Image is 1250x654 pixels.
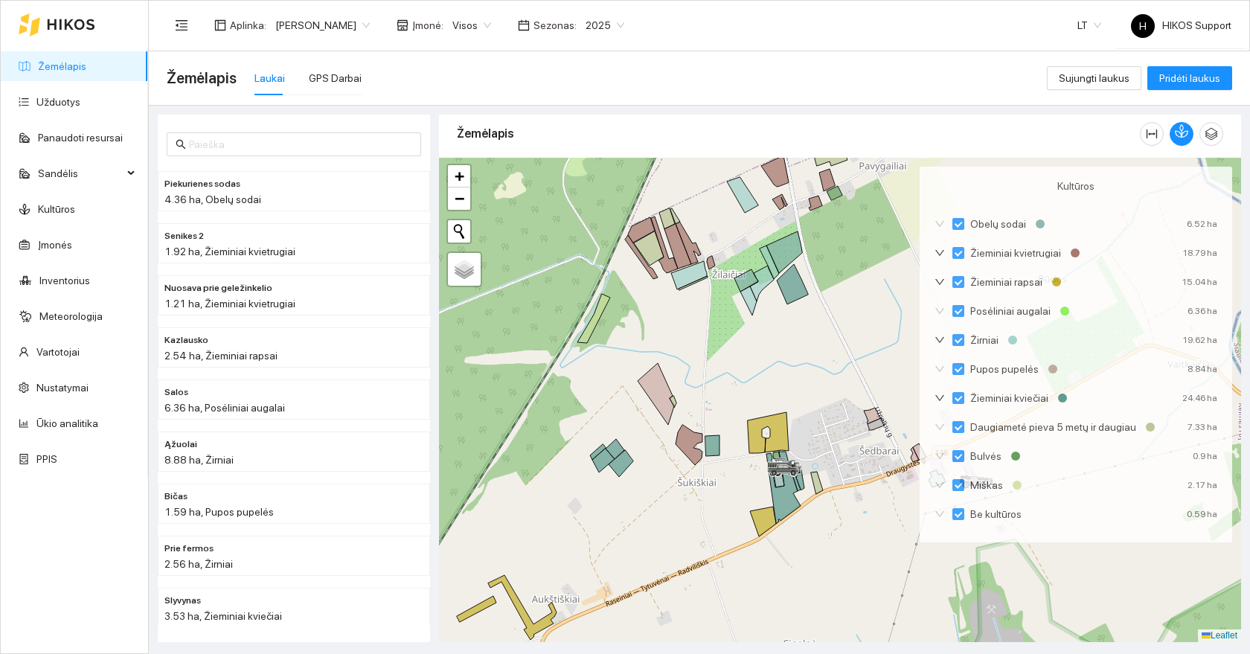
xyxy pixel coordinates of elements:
[164,333,208,347] span: Kazlausko
[1187,477,1217,493] div: 2.17 ha
[964,303,1057,319] span: Posėliniai augalai
[518,19,530,31] span: calendar
[164,542,214,556] span: Prie fermos
[38,158,123,188] span: Sandėlis
[167,10,196,40] button: menu-fold
[935,480,945,490] span: down
[164,281,272,295] span: Nuosava prie geležinkelio
[1193,448,1217,464] div: 0.9 ha
[586,14,624,36] span: 2025
[1187,361,1217,377] div: 8.84 ha
[309,70,362,86] div: GPS Darbai
[455,167,464,185] span: +
[164,177,240,191] span: Piekurienes sodas
[38,132,123,144] a: Panaudoti resursai
[1141,128,1163,140] span: column-width
[164,229,204,243] span: Senikes 2
[39,310,103,322] a: Meteorologija
[935,393,945,403] span: down
[164,193,261,205] span: 4.36 ha, Obelų sodai
[964,448,1007,464] span: Bulvės
[1131,19,1231,31] span: HIKOS Support
[164,437,197,452] span: Ąžuolai
[36,417,98,429] a: Ūkio analitika
[964,274,1048,290] span: Žieminiai rapsai
[964,245,1067,261] span: Žieminiai kvietrugiai
[176,139,186,150] span: search
[935,509,945,519] span: down
[964,390,1054,406] span: Žieminiai kviečiai
[412,17,443,33] span: Įmonė :
[164,558,233,570] span: 2.56 ha, Žirniai
[1182,245,1217,261] div: 18.79 ha
[1057,178,1094,194] span: Kultūros
[397,19,408,31] span: shop
[254,70,285,86] div: Laukai
[935,422,945,432] span: down
[39,275,90,286] a: Inventorius
[964,216,1032,232] span: Obelų sodai
[452,14,491,36] span: Visos
[533,17,577,33] span: Sezonas :
[164,454,234,466] span: 8.88 ha, Žirniai
[164,490,187,504] span: Bičas
[964,361,1045,377] span: Pupos pupelės
[164,506,274,518] span: 1.59 ha, Pupos pupelės
[964,332,1004,348] span: Žirniai
[448,253,481,286] a: Layers
[935,451,945,461] span: down
[1182,332,1217,348] div: 19.62 ha
[230,17,266,33] span: Aplinka :
[1187,303,1217,319] div: 6.36 ha
[214,19,226,31] span: layout
[189,136,412,153] input: Paieška
[964,506,1028,522] span: Be kultūros
[167,66,237,90] span: Žemėlapis
[38,60,86,72] a: Žemėlapis
[36,453,57,465] a: PPIS
[275,14,370,36] span: Paulius
[1202,630,1237,641] a: Leaflet
[38,239,72,251] a: Įmonės
[1047,66,1141,90] button: Sujungti laukus
[36,382,89,394] a: Nustatymai
[164,610,282,622] span: 3.53 ha, Žieminiai kviečiai
[38,203,75,215] a: Kultūros
[1140,122,1164,146] button: column-width
[448,220,470,243] button: Initiate a new search
[164,594,201,608] span: Slyvynas
[1182,390,1217,406] div: 24.46 ha
[164,298,295,310] span: 1.21 ha, Žieminiai kvietrugiai
[935,306,945,316] span: down
[1187,216,1217,232] div: 6.52 ha
[36,96,80,108] a: Užduotys
[964,419,1142,435] span: Daugiametė pieva 5 metų ir daugiau
[935,277,945,287] span: down
[1139,14,1147,38] span: H
[1182,274,1217,290] div: 15.04 ha
[457,112,1140,155] div: Žemėlapis
[455,189,464,208] span: −
[175,19,188,32] span: menu-fold
[1059,70,1129,86] span: Sujungti laukus
[935,335,945,345] span: down
[1187,419,1217,435] div: 7.33 ha
[36,346,80,358] a: Vartotojai
[935,248,945,258] span: down
[964,477,1009,493] span: Miškas
[1077,14,1101,36] span: LT
[1047,72,1141,84] a: Sujungti laukus
[164,246,295,257] span: 1.92 ha, Žieminiai kvietrugiai
[1187,506,1217,522] div: 0.59 ha
[164,402,285,414] span: 6.36 ha, Posėliniai augalai
[164,350,278,362] span: 2.54 ha, Žieminiai rapsai
[1147,72,1232,84] a: Pridėti laukus
[1159,70,1220,86] span: Pridėti laukus
[935,219,945,229] span: down
[448,187,470,210] a: Zoom out
[448,165,470,187] a: Zoom in
[164,385,188,400] span: Salos
[935,364,945,374] span: down
[1147,66,1232,90] button: Pridėti laukus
